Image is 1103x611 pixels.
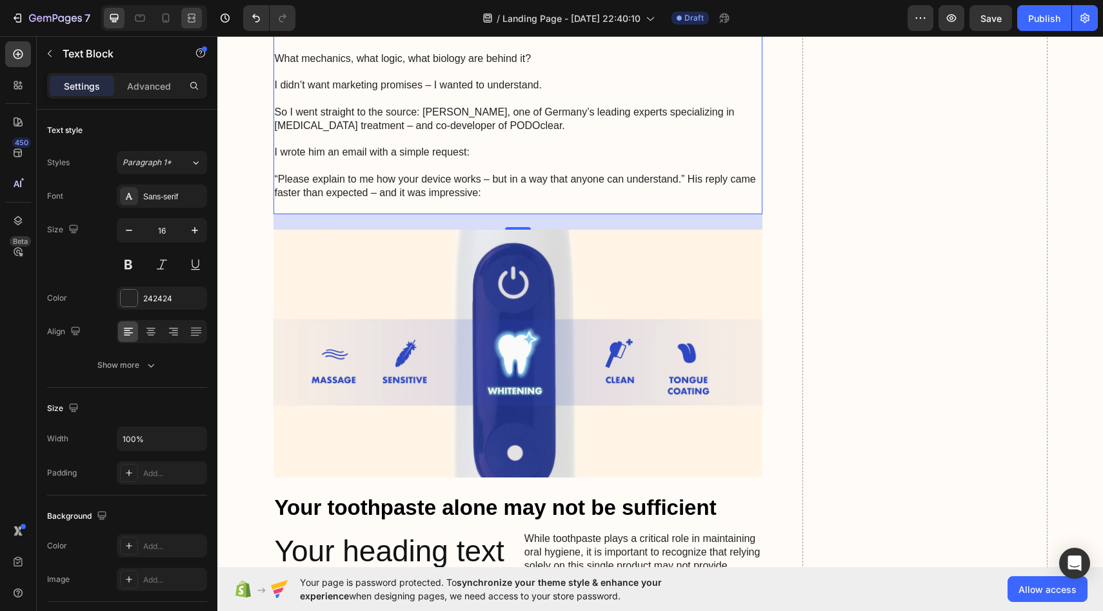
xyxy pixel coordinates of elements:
[117,151,207,174] button: Paragraph 1*
[56,194,546,441] img: gempages_581340402406130184-41864167-8914-4761-bafb-45118cd22993.webp
[47,292,67,304] div: Color
[217,36,1103,567] iframe: Design area
[63,46,172,61] p: Text Block
[143,541,204,552] div: Add...
[123,157,172,168] span: Paragraph 1*
[12,137,31,148] div: 450
[47,540,67,552] div: Color
[47,400,81,417] div: Size
[97,359,157,372] div: Show more
[56,495,295,575] h2: Your heading text goes here
[143,468,204,479] div: Add...
[1017,5,1071,31] button: Publish
[47,467,77,479] div: Padding
[47,508,110,525] div: Background
[47,157,70,168] div: Styles
[57,43,544,56] p: I didn’t want marketing promises – I wanted to understand.
[497,12,500,25] span: /
[143,191,204,203] div: Sans-serif
[502,12,641,25] span: Landing Page - [DATE] 22:40:10
[143,574,204,586] div: Add...
[84,10,90,26] p: 7
[1028,12,1060,25] div: Publish
[47,574,70,585] div: Image
[143,293,204,305] div: 242424
[57,137,544,164] p: “Please explain to me how your device works – but in a way that anyone can understand.” His reply...
[47,190,63,202] div: Font
[684,12,704,24] span: Draft
[47,354,207,377] button: Show more
[10,236,31,246] div: Beta
[127,79,171,93] p: Advanced
[57,70,544,97] p: So I went straight to the source: [PERSON_NAME], one of Germany’s leading experts specializing in...
[56,457,546,487] h2: Your toothpaste alone may not be sufficient
[47,433,68,445] div: Width
[5,5,96,31] button: 7
[969,5,1012,31] button: Save
[47,125,83,136] div: Text style
[980,13,1002,24] span: Save
[117,427,206,450] input: Auto
[243,5,295,31] div: Undo/Redo
[64,79,100,93] p: Settings
[47,221,81,239] div: Size
[47,323,83,341] div: Align
[1059,548,1090,579] div: Open Intercom Messenger
[1008,576,1088,602] button: Allow access
[57,16,544,30] p: What mechanics, what logic, what biology are behind it?
[1019,583,1077,596] span: Allow access
[57,110,544,123] p: I wrote him an email with a simple request:
[300,577,662,601] span: synchronize your theme style & enhance your experience
[300,576,712,603] span: Your page is password protected. To when designing pages, we need access to your store password.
